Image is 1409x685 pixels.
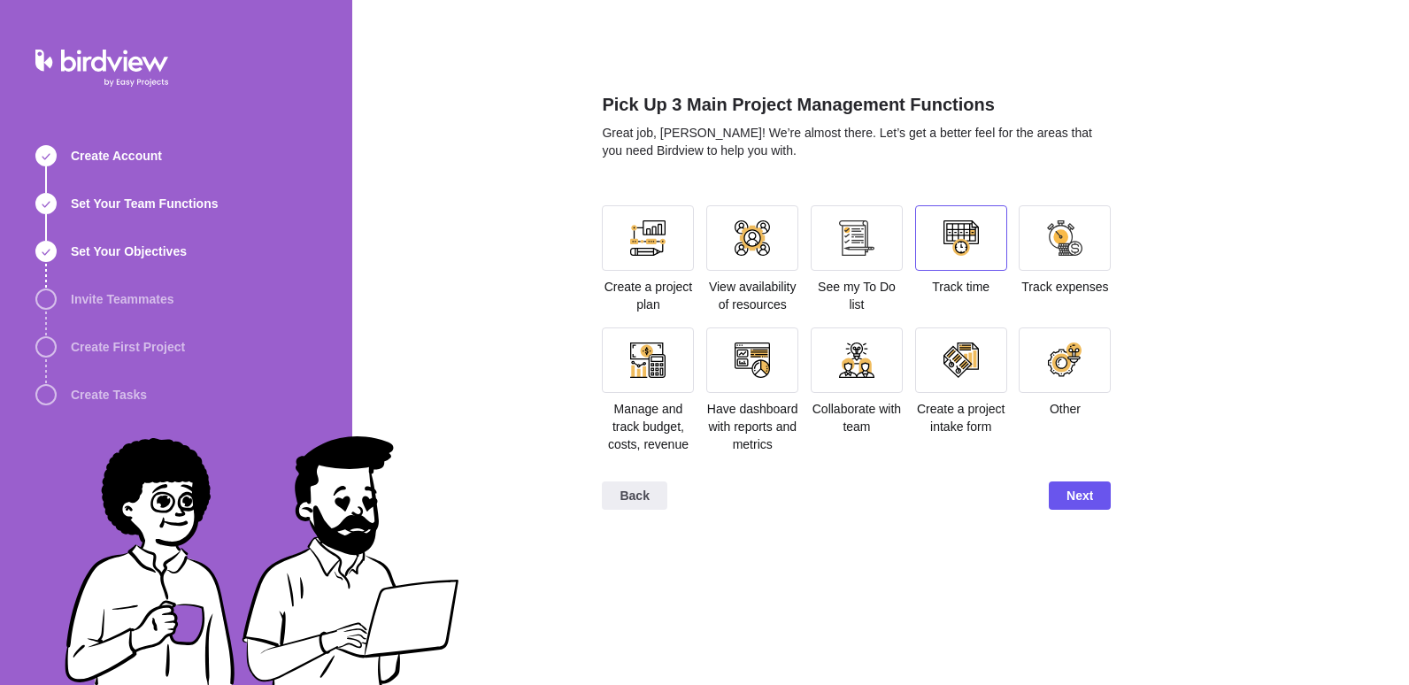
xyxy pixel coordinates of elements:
[1021,280,1108,294] span: Track expenses
[1049,481,1111,510] span: Next
[604,280,693,312] span: Create a project plan
[917,402,1005,434] span: Create a project intake form
[812,402,901,434] span: Collaborate with team
[71,290,173,308] span: Invite Teammates
[71,147,162,165] span: Create Account
[707,402,798,451] span: Have dashboard with reports and metrics
[1066,485,1093,506] span: Next
[818,280,896,312] span: See my To Do list
[932,280,989,294] span: Track time
[620,485,649,506] span: Back
[71,338,185,356] span: Create First Project
[1050,402,1081,416] span: Other
[608,402,689,451] span: Manage and track budget, costs, revenue
[602,126,1092,158] span: Great job, [PERSON_NAME]! We’re almost there. Let’s get a better feel for the areas that you need...
[71,386,147,404] span: Create Tasks
[709,280,797,312] span: View availability of resources
[602,92,1111,124] h2: Pick Up 3 Main Project Management Functions
[71,242,187,260] span: Set Your Objectives
[602,481,666,510] span: Back
[71,195,218,212] span: Set Your Team Functions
